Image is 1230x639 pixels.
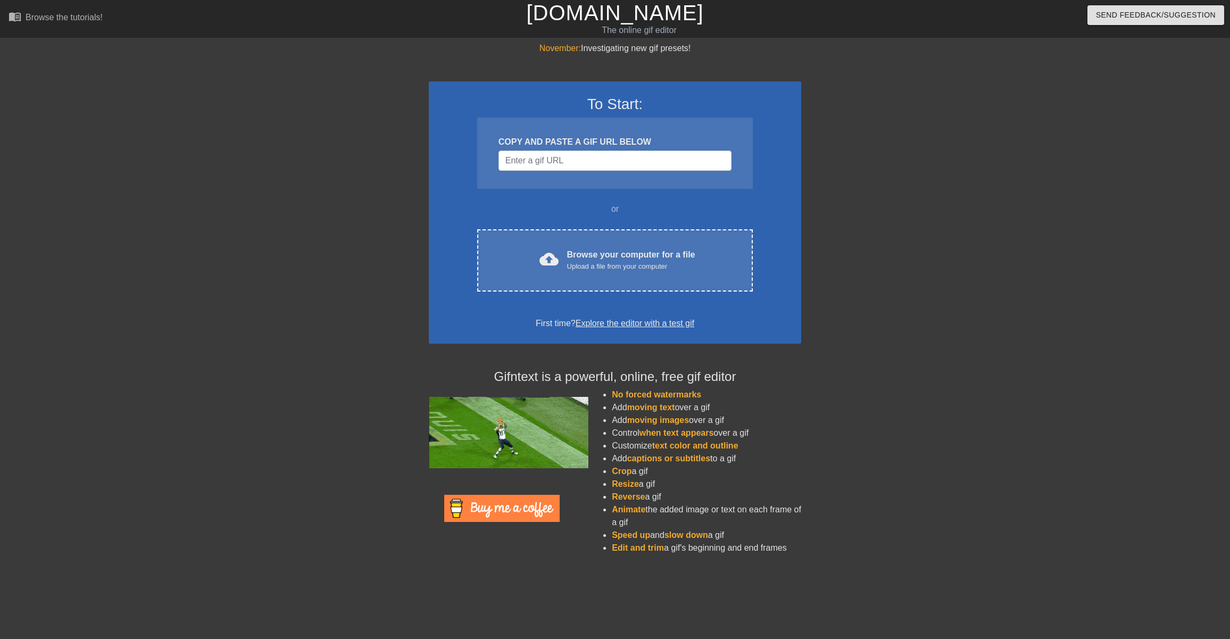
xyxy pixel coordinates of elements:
[639,428,714,437] span: when text appears
[612,414,801,427] li: Add over a gif
[612,439,801,452] li: Customize
[627,454,710,463] span: captions or subtitles
[627,416,689,425] span: moving images
[652,441,738,450] span: text color and outline
[1087,5,1224,25] button: Send Feedback/Suggestion
[612,529,801,542] li: and a gif
[612,390,701,399] span: No forced watermarks
[567,248,695,272] div: Browse your computer for a file
[429,42,801,55] div: Investigating new gif presets!
[627,403,675,412] span: moving text
[612,491,801,503] li: a gif
[9,10,21,23] span: menu_book
[612,542,801,554] li: a gif's beginning and end frames
[612,427,801,439] li: Control over a gif
[612,479,639,488] span: Resize
[444,495,560,522] img: Buy Me A Coffee
[526,1,703,24] a: [DOMAIN_NAME]
[612,465,801,478] li: a gif
[612,492,645,501] span: Reverse
[443,95,787,113] h3: To Start:
[429,397,588,468] img: football_small.gif
[539,250,559,269] span: cloud_upload
[612,452,801,465] li: Add to a gif
[429,369,801,385] h4: Gifntext is a powerful, online, free gif editor
[498,136,732,148] div: COPY AND PASTE A GIF URL BELOW
[612,530,650,540] span: Speed up
[576,319,694,328] a: Explore the editor with a test gif
[9,10,103,27] a: Browse the tutorials!
[612,543,664,552] span: Edit and trim
[443,317,787,330] div: First time?
[539,44,581,53] span: November:
[26,13,103,22] div: Browse the tutorials!
[567,261,695,272] div: Upload a file from your computer
[612,467,631,476] span: Crop
[612,503,801,529] li: the added image or text on each frame of a gif
[456,203,774,215] div: or
[498,151,732,171] input: Username
[1096,9,1216,22] span: Send Feedback/Suggestion
[612,401,801,414] li: Add over a gif
[612,505,645,514] span: Animate
[415,24,863,37] div: The online gif editor
[664,530,708,540] span: slow down
[612,478,801,491] li: a gif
